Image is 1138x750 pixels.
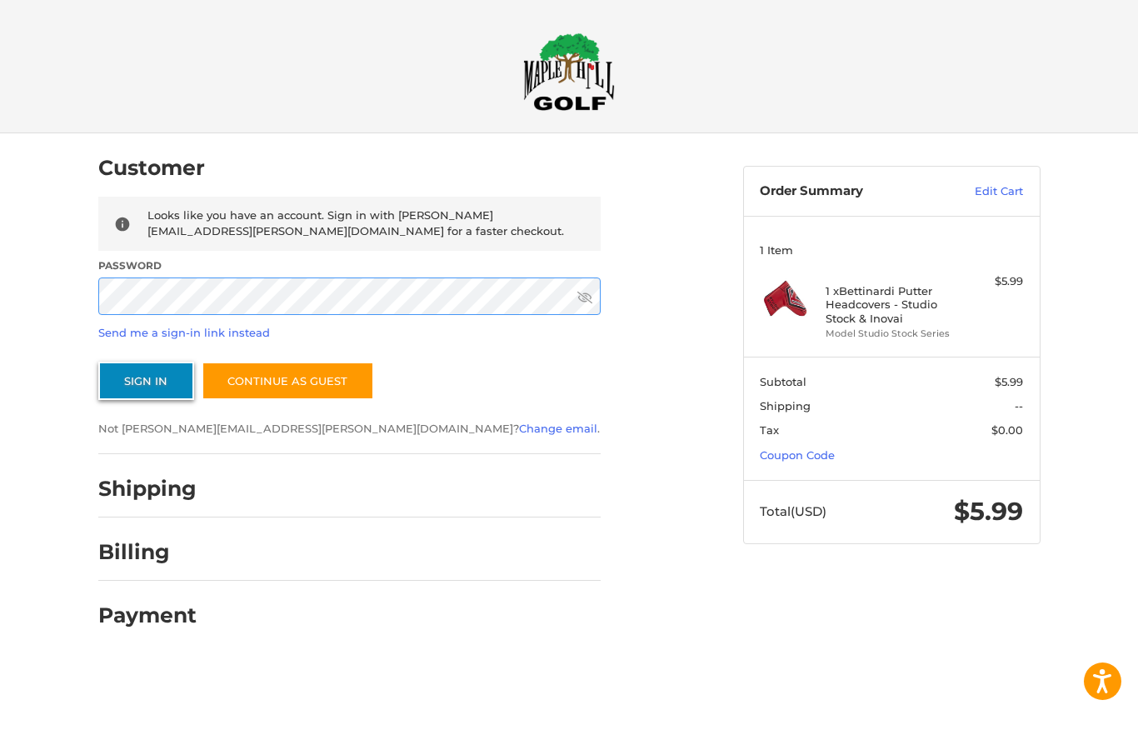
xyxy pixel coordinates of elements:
span: Total (USD) [760,503,826,519]
a: Coupon Code [760,448,835,462]
span: $0.00 [991,423,1023,437]
span: $5.99 [954,496,1023,527]
h3: Order Summary [760,183,939,200]
h3: 1 Item [760,243,1023,257]
label: Password [98,258,601,273]
h4: 1 x Bettinardi Putter Headcovers - Studio Stock & Inovai [826,284,953,325]
h2: Payment [98,602,197,628]
h2: Billing [98,539,196,565]
p: Not [PERSON_NAME][EMAIL_ADDRESS][PERSON_NAME][DOMAIN_NAME]? . [98,421,601,437]
img: Maple Hill Golf [523,32,615,111]
a: Change email [519,422,597,435]
h2: Customer [98,155,205,181]
span: $5.99 [995,375,1023,388]
span: -- [1015,399,1023,412]
h2: Shipping [98,476,197,502]
a: Send me a sign-in link instead [98,326,270,339]
div: $5.99 [957,273,1023,290]
button: Sign In [98,362,194,400]
span: Shipping [760,399,811,412]
span: Subtotal [760,375,806,388]
a: Continue as guest [202,362,374,400]
li: Model Studio Stock Series [826,327,953,341]
span: Looks like you have an account. Sign in with [PERSON_NAME][EMAIL_ADDRESS][PERSON_NAME][DOMAIN_NAM... [147,208,564,238]
span: Tax [760,423,779,437]
a: Edit Cart [939,183,1023,200]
